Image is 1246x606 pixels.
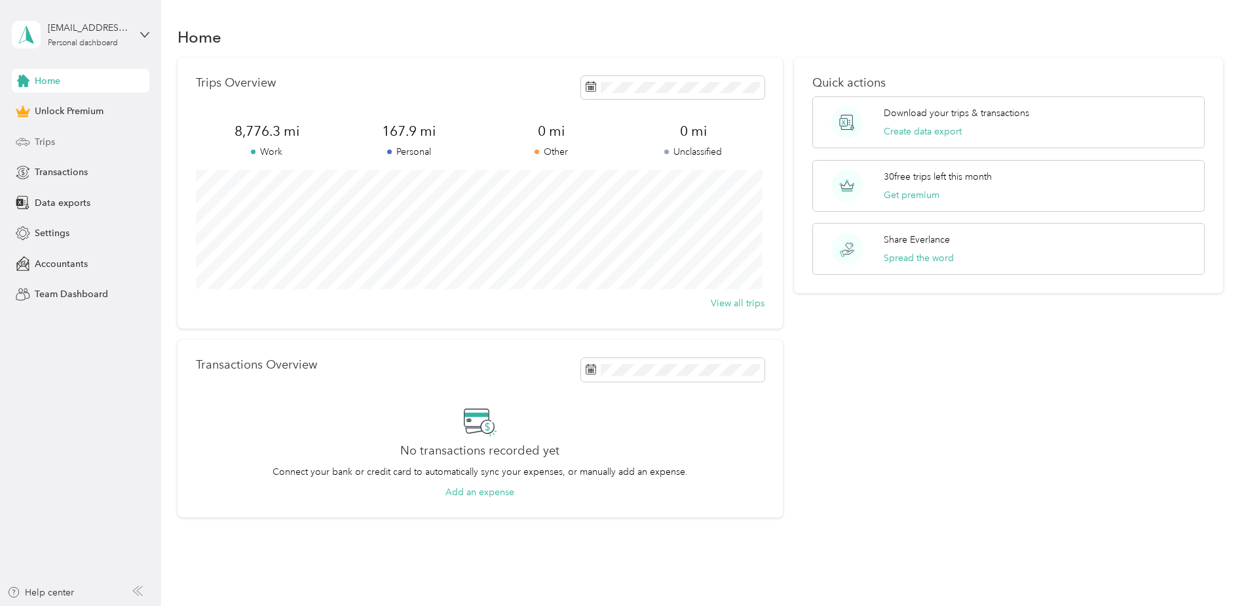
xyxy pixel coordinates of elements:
[35,74,60,88] span: Home
[178,30,221,44] h1: Home
[196,358,317,372] p: Transactions Overview
[884,188,939,202] button: Get premium
[400,444,559,458] h2: No transactions recorded yet
[196,122,338,140] span: 8,776.3 mi
[35,135,55,149] span: Trips
[35,104,104,118] span: Unlock Premium
[35,226,69,240] span: Settings
[1173,533,1246,606] iframe: Everlance-gr Chat Button Frame
[338,145,480,159] p: Personal
[711,296,765,310] button: View all trips
[884,233,950,247] p: Share Everlance
[622,122,765,140] span: 0 mi
[884,170,992,184] p: 30 free trips left this month
[7,586,74,599] button: Help center
[196,145,338,159] p: Work
[48,21,130,35] div: [EMAIL_ADDRESS][DOMAIN_NAME]
[480,122,622,140] span: 0 mi
[884,251,954,265] button: Spread the word
[884,125,962,138] button: Create data export
[35,165,88,179] span: Transactions
[480,145,622,159] p: Other
[35,257,88,271] span: Accountants
[48,39,118,47] div: Personal dashboard
[196,76,276,90] p: Trips Overview
[884,106,1029,120] p: Download your trips & transactions
[338,122,480,140] span: 167.9 mi
[445,485,514,499] button: Add an expense
[812,76,1205,90] p: Quick actions
[622,145,765,159] p: Unclassified
[273,465,688,479] p: Connect your bank or credit card to automatically sync your expenses, or manually add an expense.
[35,287,108,301] span: Team Dashboard
[35,196,90,210] span: Data exports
